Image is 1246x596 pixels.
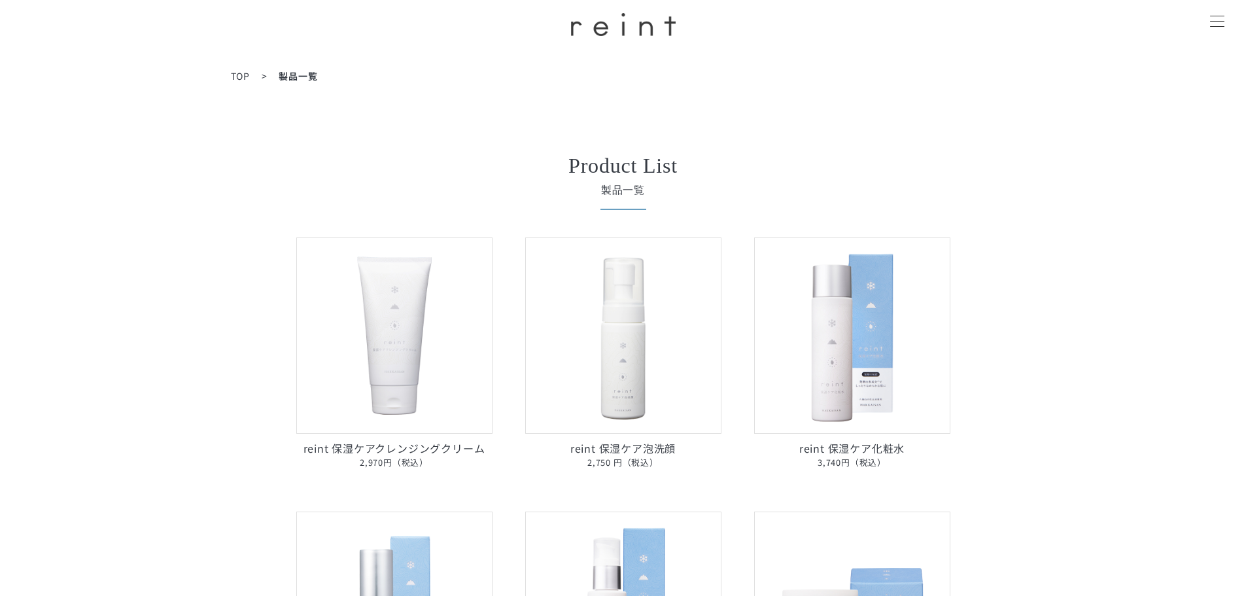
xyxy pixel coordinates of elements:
[525,237,721,470] a: reint 保湿ケア泡洗顔 reint 保湿ケア泡洗顔2,750 円（税込）
[296,456,493,470] span: 2,970円（税込）
[296,237,493,434] img: reint 保湿ケアクレンジングクリーム
[329,183,918,198] span: 製品一覧
[231,69,250,82] a: TOP
[754,237,950,434] img: reint 保湿ケア化粧水
[296,237,493,470] a: reint 保湿ケアクレンジングクリーム reint 保湿ケアクレンジングクリーム2,970円（税込）
[754,456,950,470] span: 3,740円（税込）
[525,440,721,470] p: reint 保湿ケア泡洗顔
[525,456,721,470] span: 2,750 円（税込）
[329,155,918,176] h2: Product List
[296,440,493,470] p: reint 保湿ケアクレンジングクリーム
[525,237,721,434] img: reint 保湿ケア泡洗顔
[754,440,950,470] p: reint 保湿ケア化粧水
[754,237,950,470] a: reint 保湿ケア化粧水 reint 保湿ケア化粧水3,740円（税込）
[571,13,676,36] img: ロゴ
